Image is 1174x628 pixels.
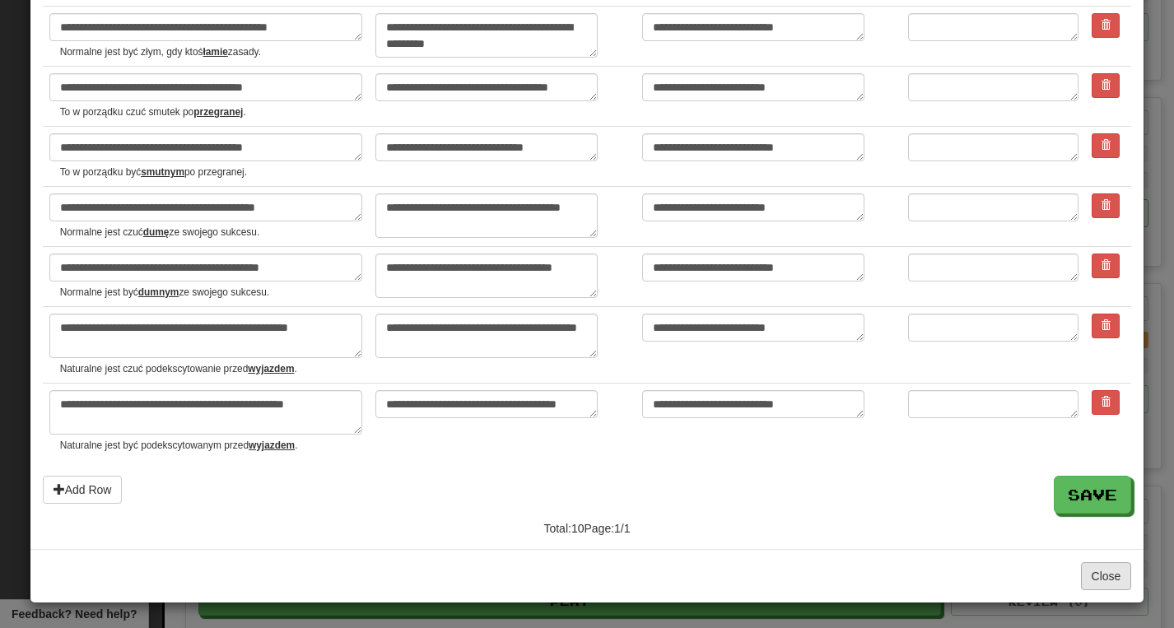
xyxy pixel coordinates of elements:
[60,362,363,376] small: Naturalne jest czuć podekscytowanie przed .
[1081,562,1132,590] button: Close
[138,286,179,298] u: dumnym
[60,105,363,119] small: To w porządku czuć smutek po .
[141,166,184,178] u: smutnym
[60,45,363,59] small: Normalne jest być złym, gdy ktoś zasady.
[143,226,170,238] u: dumę
[60,165,363,179] small: To w porządku być po przegranej.
[60,439,363,453] small: Naturalne jest być podekscytowanym przed .
[203,46,227,58] u: łamie
[60,226,363,240] small: Normalne jest czuć ze swojego sukcesu.
[60,286,363,300] small: Normalne jest być ze swojego sukcesu.
[249,440,295,451] u: wyjazdem
[43,476,123,504] button: Add Row
[193,106,243,118] u: przegranej
[1054,476,1131,514] button: Save
[402,514,773,537] div: Total: 10 Page: 1 / 1
[248,363,294,374] u: wyjazdem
